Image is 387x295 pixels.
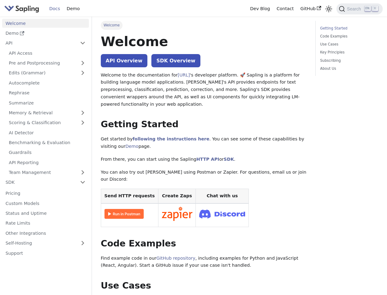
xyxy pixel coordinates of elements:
[320,33,376,39] a: Code Examples
[2,39,77,48] a: API
[6,148,89,157] a: Guardrails
[125,144,138,149] a: Demo
[6,118,89,127] a: Scoring & Classification
[162,207,192,221] img: Connect in Zapier
[151,54,200,67] a: SDK Overview
[101,189,158,203] th: Send HTTP requests
[6,138,89,147] a: Benchmarking & Evaluation
[101,54,147,67] a: API Overview
[101,156,307,163] p: From there, you can start using the Sapling or .
[101,169,307,183] p: You can also try out [PERSON_NAME] using Postman or Zapier. For questions, email us or join our D...
[101,238,307,249] h2: Code Examples
[77,39,89,48] button: Collapse sidebar category 'API'
[320,58,376,64] a: Subscribing
[6,158,89,167] a: API Reporting
[2,229,89,238] a: Other Integrations
[196,157,219,162] a: HTTP API
[320,41,376,47] a: Use Cases
[2,199,89,208] a: Custom Models
[2,178,77,187] a: SDK
[6,108,89,117] a: Memory & Retrieval
[101,136,307,150] p: Get started by . You can see some of these capabilities by visiting our page.
[77,178,89,187] button: Collapse sidebar category 'SDK'
[101,280,307,291] h2: Use Cases
[6,78,89,87] a: Autocomplete
[372,6,378,11] kbd: K
[6,128,89,137] a: AI Detector
[297,4,324,14] a: GitHub
[4,4,39,13] img: Sapling.ai
[273,4,297,14] a: Contact
[199,208,245,220] img: Join Discord
[345,6,365,11] span: Search
[247,4,273,14] a: Dev Blog
[6,98,89,107] a: Summarize
[101,119,307,130] h2: Getting Started
[6,69,89,77] a: Edits (Grammar)
[336,3,382,14] button: Search (Ctrl+K)
[46,4,63,14] a: Docs
[158,189,196,203] th: Create Zaps
[101,21,123,29] span: Welcome
[6,59,89,68] a: Pre and Postprocessing
[101,72,307,108] p: Welcome to the documentation for 's developer platform. 🚀 Sapling is a platform for building lang...
[101,33,307,50] h1: Welcome
[2,19,89,28] a: Welcome
[156,256,195,261] a: GitHub repository
[196,189,249,203] th: Chat with us
[224,157,234,162] a: SDK
[320,66,376,72] a: About Us
[101,21,307,29] nav: Breadcrumbs
[2,209,89,218] a: Status and Uptime
[101,255,307,269] p: Find example code in our , including examples for Python and JavaScript (React, Angular). Start a...
[104,209,144,219] img: Run in Postman
[2,29,89,38] a: Demo
[2,219,89,228] a: Rate Limits
[63,4,83,14] a: Demo
[4,4,41,13] a: Sapling.ai
[2,239,89,248] a: Self-Hosting
[324,4,333,13] button: Switch between dark and light mode (currently light mode)
[178,73,190,77] a: [URL]
[133,136,209,141] a: following the instructions here
[2,189,89,198] a: Pricing
[6,49,89,57] a: API Access
[6,88,89,97] a: Rephrase
[320,26,376,31] a: Getting Started
[6,168,89,177] a: Team Management
[320,49,376,55] a: Key Principles
[2,249,89,258] a: Support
